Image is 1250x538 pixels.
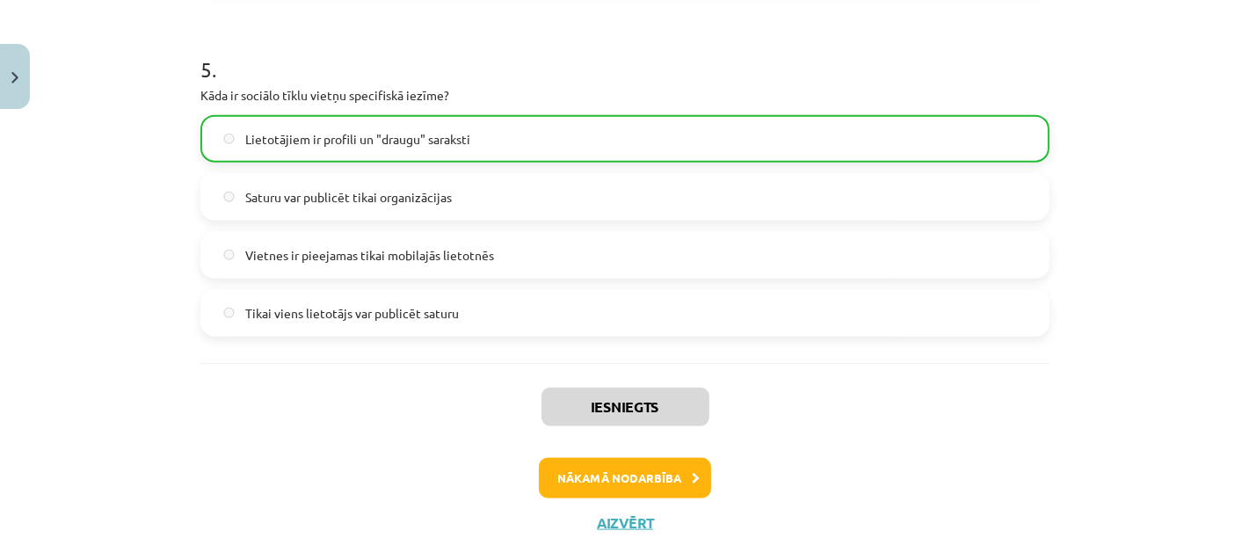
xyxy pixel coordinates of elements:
[245,246,494,265] span: Vietnes ir pieejamas tikai mobilajās lietotnēs
[245,304,459,323] span: Tikai viens lietotājs var publicēt saturu
[200,86,1050,105] p: Kāda ir sociālo tīklu vietņu specifiskā iezīme?
[200,26,1050,81] h1: 5 .
[541,388,709,426] button: Iesniegts
[245,130,470,149] span: Lietotājiem ir profili un "draugu" saraksti
[223,192,235,203] input: Saturu var publicēt tikai organizācijas
[223,134,235,145] input: Lietotājiem ir profili un "draugu" saraksti
[11,72,18,84] img: icon-close-lesson-0947bae3869378f0d4975bcd49f059093ad1ed9edebbc8119c70593378902aed.svg
[539,458,711,498] button: Nākamā nodarbība
[223,250,235,261] input: Vietnes ir pieejamas tikai mobilajās lietotnēs
[223,308,235,319] input: Tikai viens lietotājs var publicēt saturu
[592,514,658,532] button: Aizvērt
[245,188,452,207] span: Saturu var publicēt tikai organizācijas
